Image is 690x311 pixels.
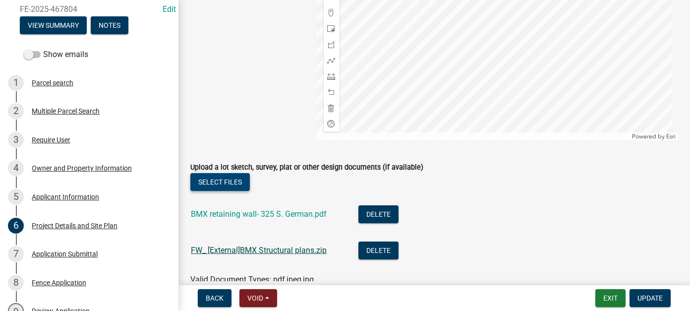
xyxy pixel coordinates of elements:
[358,205,399,223] button: Delete
[358,242,399,259] button: Delete
[32,136,70,143] div: Require User
[8,218,24,234] div: 6
[32,79,73,86] div: Parcel search
[32,279,86,286] div: Fence Application
[198,289,231,307] button: Back
[190,164,423,171] label: Upload a lot sketch, survey, plat or other design documents (if available)
[630,132,678,140] div: Powered by
[8,246,24,262] div: 7
[247,294,263,302] span: Void
[163,4,176,14] a: Edit
[358,210,399,220] wm-modal-confirm: Delete Document
[630,289,671,307] button: Update
[32,165,132,172] div: Owner and Property Information
[358,247,399,256] wm-modal-confirm: Delete Document
[24,49,88,61] label: Show emails
[20,4,159,14] span: FE-2025-467804
[8,103,24,119] div: 2
[20,22,87,30] wm-modal-confirm: Summary
[190,173,250,191] button: Select files
[206,294,224,302] span: Back
[666,133,676,140] a: Esri
[32,108,100,115] div: Multiple Parcel Search
[8,132,24,148] div: 3
[32,222,117,229] div: Project Details and Site Plan
[91,16,128,34] button: Notes
[191,246,327,255] a: FW_ [External]BMX Structural plans.zip
[91,22,128,30] wm-modal-confirm: Notes
[32,193,99,200] div: Applicant Information
[8,160,24,176] div: 4
[8,75,24,91] div: 1
[32,250,98,257] div: Application Submittal
[637,294,663,302] span: Update
[191,209,327,219] a: BMX retaining wall- 325 S. German.pdf
[8,275,24,291] div: 8
[8,189,24,205] div: 5
[239,289,277,307] button: Void
[595,289,626,307] button: Exit
[163,4,176,14] wm-modal-confirm: Edit Application Number
[20,16,87,34] button: View Summary
[190,275,314,284] span: Valid Document Types: pdf,jpeg,jpg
